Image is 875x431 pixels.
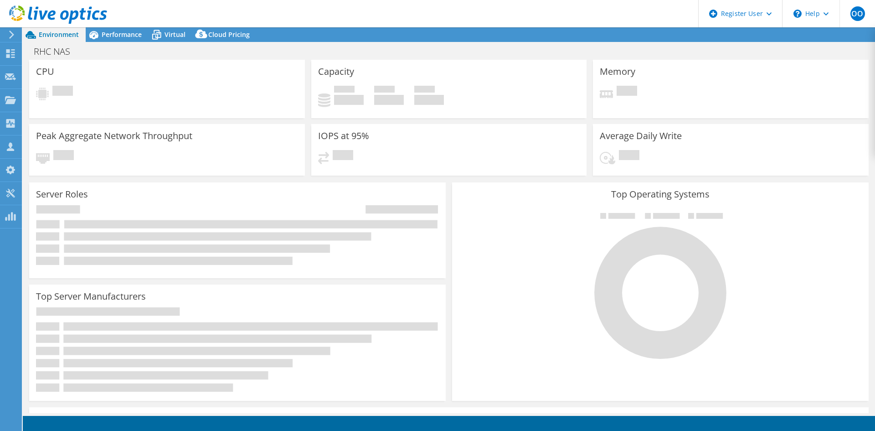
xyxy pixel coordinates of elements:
[414,86,435,95] span: Total
[617,86,637,98] span: Pending
[374,86,395,95] span: Free
[165,30,185,39] span: Virtual
[53,150,74,162] span: Pending
[334,95,364,105] h4: 0 GiB
[318,131,369,141] h3: IOPS at 95%
[793,10,802,18] svg: \n
[333,150,353,162] span: Pending
[600,131,682,141] h3: Average Daily Write
[850,6,865,21] span: OO
[619,150,639,162] span: Pending
[36,131,192,141] h3: Peak Aggregate Network Throughput
[39,30,79,39] span: Environment
[600,67,635,77] h3: Memory
[52,86,73,98] span: Pending
[102,30,142,39] span: Performance
[30,47,84,57] h1: RHC NAS
[36,67,54,77] h3: CPU
[414,95,444,105] h4: 0 GiB
[36,291,146,301] h3: Top Server Manufacturers
[208,30,250,39] span: Cloud Pricing
[374,95,404,105] h4: 0 GiB
[459,189,862,199] h3: Top Operating Systems
[36,189,88,199] h3: Server Roles
[318,67,354,77] h3: Capacity
[334,86,355,95] span: Used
